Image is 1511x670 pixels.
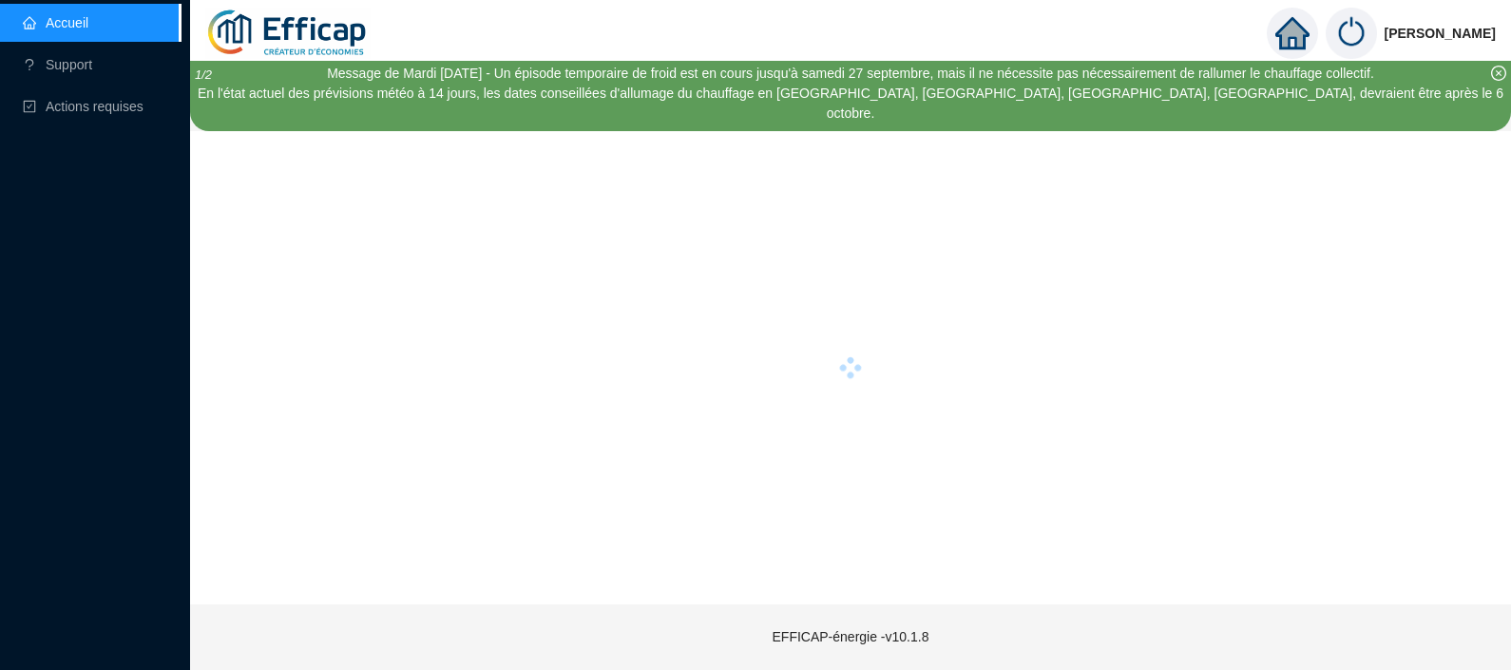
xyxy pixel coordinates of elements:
i: 1 / 2 [195,67,212,82]
div: En l'état actuel des prévisions météo à 14 jours, les dates conseillées d'allumage du chauffage e... [193,84,1508,124]
a: questionSupport [23,57,92,72]
span: check-square [23,100,36,113]
span: close-circle [1491,66,1506,81]
div: Message de Mardi [DATE] - Un épisode temporaire de froid est en cours jusqu'à samedi 27 septembre... [193,64,1508,84]
span: [PERSON_NAME] [1385,3,1496,64]
span: home [1275,16,1310,50]
a: homeAccueil [23,15,88,30]
span: EFFICAP-énergie - v10.1.8 [773,629,929,644]
span: Actions requises [46,99,143,114]
img: power [1326,8,1377,59]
